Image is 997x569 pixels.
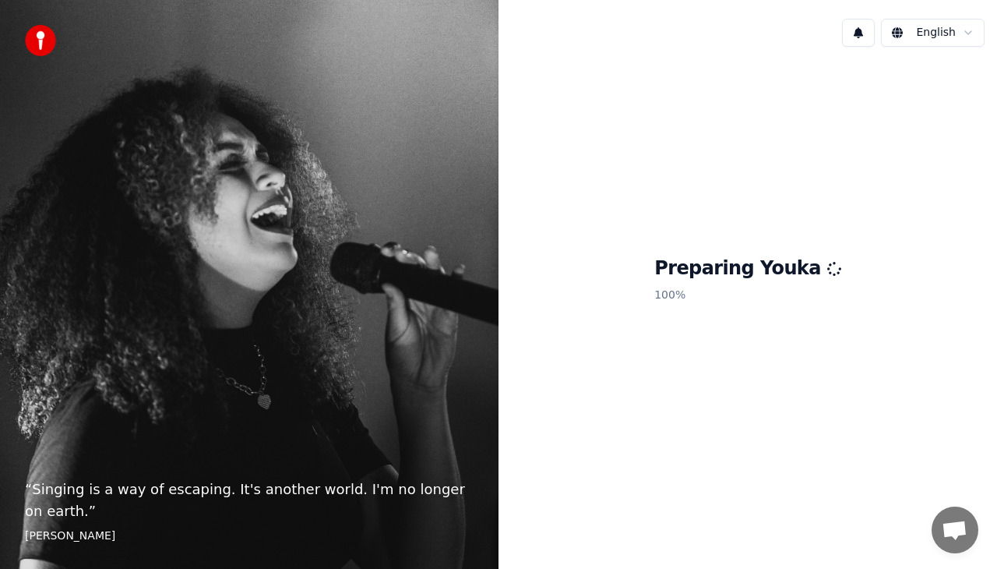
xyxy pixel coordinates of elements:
img: youka [25,25,56,56]
a: Open chat [932,507,978,553]
p: 100 % [654,281,841,309]
h1: Preparing Youka [654,256,841,281]
p: “ Singing is a way of escaping. It's another world. I'm no longer on earth. ” [25,479,474,522]
footer: [PERSON_NAME] [25,528,474,544]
